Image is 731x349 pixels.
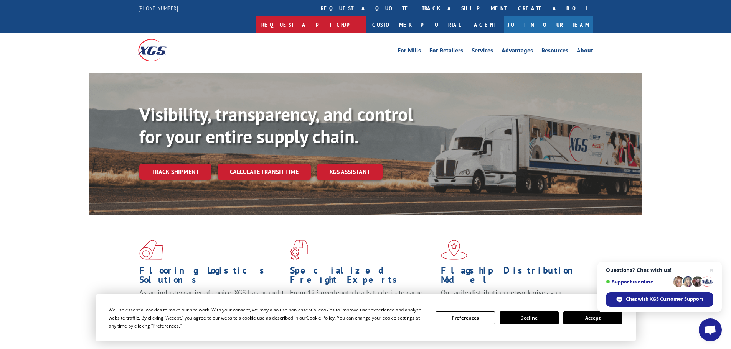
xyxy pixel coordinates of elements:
[441,288,582,306] span: Our agile distribution network gives you nationwide inventory management on demand.
[441,240,467,260] img: xgs-icon-flagship-distribution-model-red
[139,266,284,288] h1: Flooring Logistics Solutions
[504,16,593,33] a: Join Our Team
[472,48,493,56] a: Services
[541,48,568,56] a: Resources
[436,311,495,324] button: Preferences
[139,102,413,148] b: Visibility, transparency, and control for your entire supply chain.
[577,48,593,56] a: About
[699,318,722,341] a: Open chat
[606,267,713,273] span: Questions? Chat with us!
[138,4,178,12] a: [PHONE_NUMBER]
[290,240,308,260] img: xgs-icon-focused-on-flooring-red
[109,306,426,330] div: We use essential cookies to make our site work. With your consent, we may also use non-essential ...
[366,16,466,33] a: Customer Portal
[256,16,366,33] a: Request a pickup
[218,164,311,180] a: Calculate transit time
[290,288,435,322] p: From 123 overlength loads to delicate cargo, our experienced staff knows the best way to move you...
[500,311,559,324] button: Decline
[502,48,533,56] a: Advantages
[441,266,586,288] h1: Flagship Distribution Model
[626,296,703,303] span: Chat with XGS Customer Support
[139,240,163,260] img: xgs-icon-total-supply-chain-intelligence-red
[290,266,435,288] h1: Specialized Freight Experts
[153,323,179,329] span: Preferences
[466,16,504,33] a: Agent
[606,292,713,307] span: Chat with XGS Customer Support
[317,164,383,180] a: XGS ASSISTANT
[96,294,636,341] div: Cookie Consent Prompt
[606,279,670,285] span: Support is online
[563,311,622,324] button: Accept
[307,315,335,321] span: Cookie Policy
[139,288,284,315] span: As an industry carrier of choice, XGS has brought innovation and dedication to flooring logistics...
[139,164,211,180] a: Track shipment
[429,48,463,56] a: For Retailers
[398,48,421,56] a: For Mills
